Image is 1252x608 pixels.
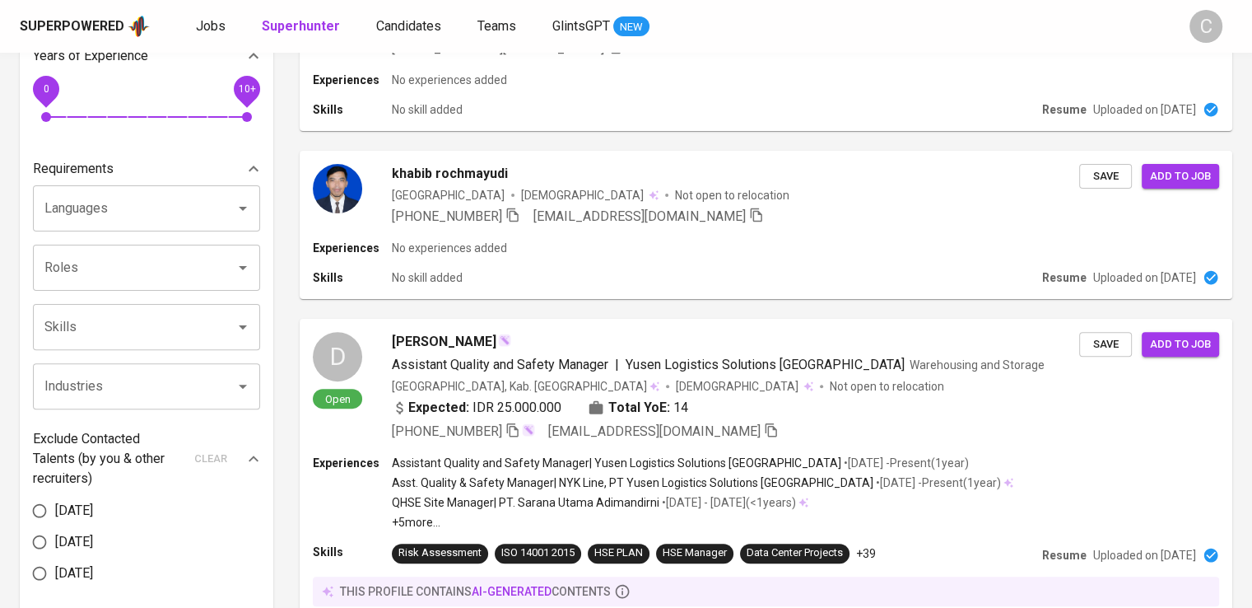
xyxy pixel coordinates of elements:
[552,18,610,34] span: GlintsGPT
[20,14,150,39] a: Superpoweredapp logo
[408,398,469,418] b: Expected:
[1150,335,1211,354] span: Add to job
[313,332,362,381] div: D
[128,14,150,39] img: app logo
[313,455,392,471] p: Experiences
[830,378,944,395] p: Not open to relocation
[594,545,643,561] div: HSE PLAN
[1142,164,1219,189] button: Add to job
[340,583,611,600] p: this profile contains contents
[1150,167,1211,186] span: Add to job
[676,378,801,395] span: [DEMOGRAPHIC_DATA]
[196,16,229,37] a: Jobs
[533,208,746,224] span: [EMAIL_ADDRESS][DOMAIN_NAME]
[659,494,796,511] p: • [DATE] - [DATE] ( <1 years )
[552,16,649,37] a: GlintsGPT NEW
[1087,167,1124,186] span: Save
[675,187,789,203] p: Not open to relocation
[1087,335,1124,354] span: Save
[673,398,688,418] span: 14
[196,18,226,34] span: Jobs
[477,16,519,37] a: Teams
[33,429,184,489] p: Exclude Contacted Talents (by you & other recruiters)
[841,455,969,471] p: • [DATE] - Present ( 1 year )
[313,269,392,286] p: Skills
[238,83,255,95] span: 10+
[392,378,659,395] div: [GEOGRAPHIC_DATA], Kab. [GEOGRAPHIC_DATA]
[392,208,502,224] span: [PHONE_NUMBER]
[626,357,905,372] span: Yusen Logistics Solutions [GEOGRAPHIC_DATA]
[472,585,552,598] span: AI-generated
[55,501,93,521] span: [DATE]
[392,332,496,352] span: [PERSON_NAME]
[33,46,148,66] p: Years of Experience
[392,398,561,418] div: IDR 25.000.000
[392,357,608,372] span: Assistant Quality and Safety Manager
[33,429,260,489] div: Exclude Contacted Talents (by you & other recruiters)clear
[392,423,502,439] span: [PHONE_NUMBER]
[521,187,646,203] span: [DEMOGRAPHIC_DATA]
[1093,269,1196,286] p: Uploaded on [DATE]
[392,187,505,203] div: [GEOGRAPHIC_DATA]
[910,358,1045,372] span: Warehousing and Storage
[300,151,1232,299] a: khabib rochmayudi[GEOGRAPHIC_DATA][DEMOGRAPHIC_DATA] Not open to relocation[PHONE_NUMBER] [EMAIL_...
[33,152,260,185] div: Requirements
[392,72,507,88] p: No experiences added
[376,16,444,37] a: Candidates
[392,514,1013,531] p: +5 more ...
[313,101,392,118] p: Skills
[498,334,511,347] img: magic_wand.svg
[501,545,575,561] div: ISO 14001 2015
[1079,332,1132,358] button: Save
[20,17,124,36] div: Superpowered
[522,423,535,437] img: magic_wand.svg
[392,240,507,256] p: No experiences added
[392,494,659,511] p: QHSE Site Manager | PT. Sarana Utama Adimandirni
[313,544,392,560] p: Skills
[376,18,441,34] span: Candidates
[392,475,873,491] p: Asst. Quality & Safety Manager | NYK Line, PT Yusen Logistics Solutions [GEOGRAPHIC_DATA]
[1042,269,1087,286] p: Resume
[608,398,670,418] b: Total YoE:
[392,101,463,118] p: No skill added
[1189,10,1222,43] div: C
[1093,547,1196,564] p: Uploaded on [DATE]
[1042,101,1087,118] p: Resume
[313,164,362,213] img: 8362c8d4cbcef5fbbae45c6eeaaeeece.jpg
[313,72,392,88] p: Experiences
[613,19,649,35] span: NEW
[615,355,619,375] span: |
[313,240,392,256] p: Experiences
[1079,164,1132,189] button: Save
[856,545,876,562] p: +39
[43,83,49,95] span: 0
[231,375,254,398] button: Open
[548,423,761,439] span: [EMAIL_ADDRESS][DOMAIN_NAME]
[231,316,254,339] button: Open
[392,164,508,184] span: khabib rochmayudi
[398,545,482,561] div: Risk Assessment
[663,545,727,561] div: HSE Manager
[392,40,604,56] span: [EMAIL_ADDRESS][DOMAIN_NAME]
[55,532,93,552] span: [DATE]
[262,16,343,37] a: Superhunter
[1093,101,1196,118] p: Uploaded on [DATE]
[231,197,254,220] button: Open
[477,18,516,34] span: Teams
[392,455,841,471] p: Assistant Quality and Safety Manager | Yusen Logistics Solutions [GEOGRAPHIC_DATA]
[33,159,114,179] p: Requirements
[747,545,843,561] div: Data Center Projects
[262,18,340,34] b: Superhunter
[55,564,93,583] span: [DATE]
[319,392,357,406] span: Open
[1042,547,1087,564] p: Resume
[33,40,260,72] div: Years of Experience
[1142,332,1219,358] button: Add to job
[392,269,463,286] p: No skill added
[873,475,1001,491] p: • [DATE] - Present ( 1 year )
[231,256,254,279] button: Open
